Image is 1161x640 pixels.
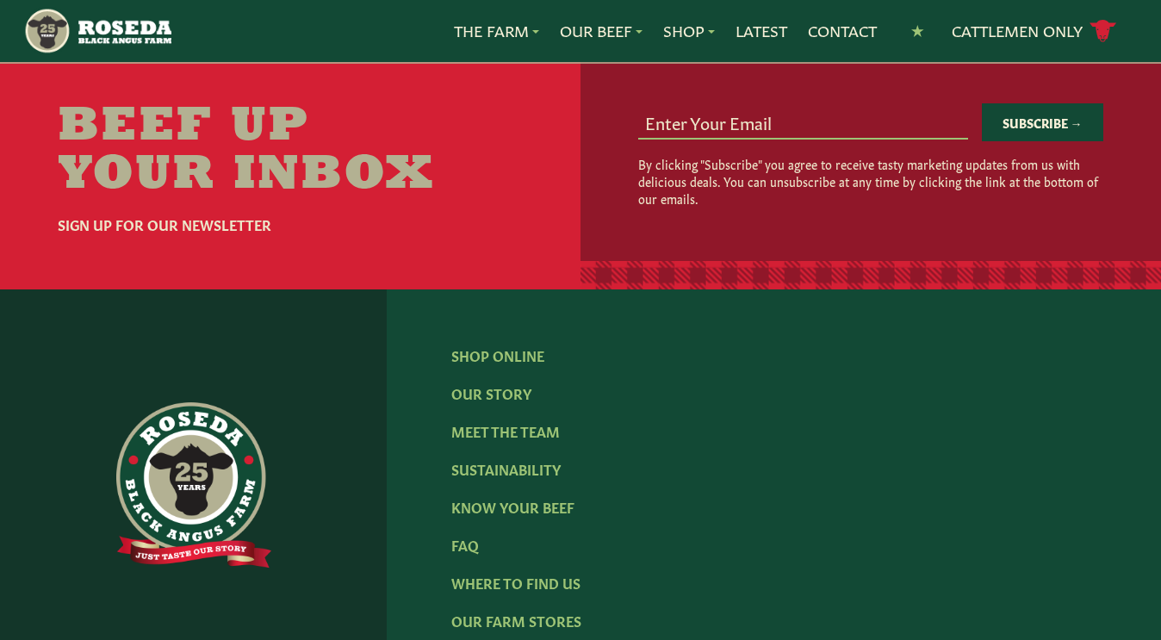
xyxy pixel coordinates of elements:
[451,497,574,516] a: Know Your Beef
[451,345,544,364] a: Shop Online
[982,103,1103,141] button: Subscribe →
[451,459,561,478] a: Sustainability
[638,155,1102,207] p: By clicking "Subscribe" you agree to receive tasty marketing updates from us with delicious deals...
[638,105,967,138] input: Enter Your Email
[663,20,715,42] a: Shop
[736,20,787,42] a: Latest
[451,611,581,630] a: Our Farm Stores
[454,20,539,42] a: The Farm
[451,383,531,402] a: Our Story
[952,16,1117,47] a: Cattlemen Only
[58,103,499,200] h2: Beef Up Your Inbox
[116,402,271,568] img: https://roseda.com/wp-content/uploads/2021/06/roseda-25-full@2x.png
[58,214,499,234] h6: Sign Up For Our Newsletter
[808,20,877,42] a: Contact
[560,20,643,42] a: Our Beef
[23,7,171,55] img: https://roseda.com/wp-content/uploads/2021/05/roseda-25-header.png
[451,421,560,440] a: Meet The Team
[451,573,580,592] a: Where To Find Us
[451,535,479,554] a: FAQ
